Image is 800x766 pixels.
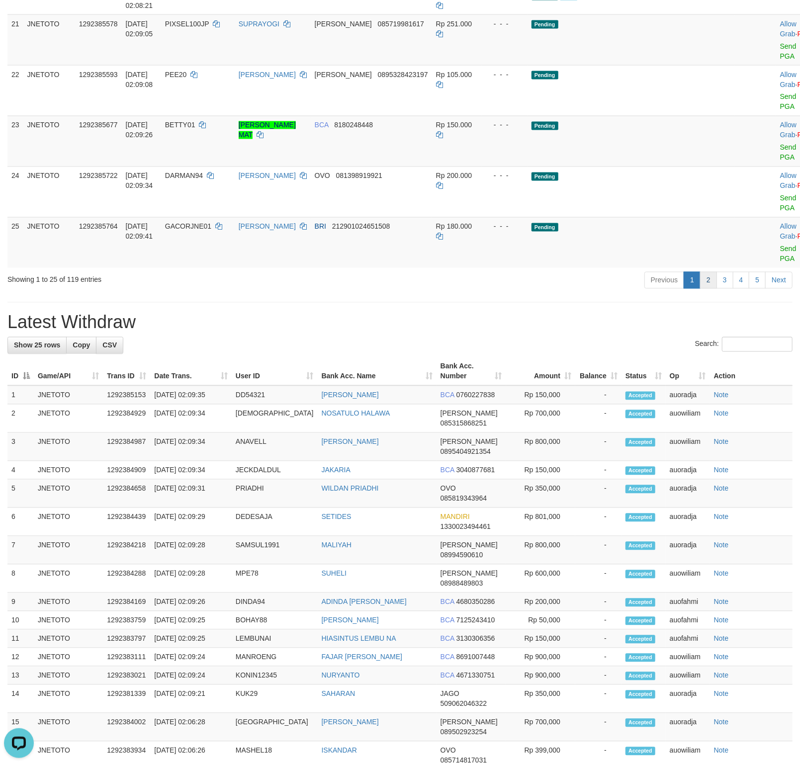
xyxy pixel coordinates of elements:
[7,508,34,536] td: 6
[34,480,103,508] td: JNETOTO
[625,513,655,522] span: Accepted
[73,341,90,349] span: Copy
[334,121,373,129] span: Copy 8180248448 to clipboard
[666,611,710,630] td: auofahmi
[322,485,379,493] a: WILDAN PRIADHI
[14,341,60,349] span: Show 25 rows
[239,223,296,231] a: [PERSON_NAME]
[103,433,150,461] td: 1292384987
[34,433,103,461] td: JNETOTO
[7,461,34,480] td: 4
[34,357,103,386] th: Game/API: activate to sort column ascending
[506,565,575,593] td: Rp 600,000
[441,718,498,726] span: [PERSON_NAME]
[7,14,23,65] td: 21
[7,667,34,685] td: 13
[441,570,498,578] span: [PERSON_NAME]
[506,536,575,565] td: Rp 800,000
[436,71,472,79] span: Rp 105.000
[575,405,622,433] td: -
[232,461,318,480] td: JECKDALDUL
[103,565,150,593] td: 1292384288
[239,121,296,139] a: [PERSON_NAME] MAT
[103,508,150,536] td: 1292384439
[165,172,203,180] span: DARMAN94
[456,391,495,399] span: Copy 0760227838 to clipboard
[714,570,729,578] a: Note
[575,667,622,685] td: -
[7,116,23,167] td: 23
[575,357,622,386] th: Balance: activate to sort column ascending
[625,485,655,494] span: Accepted
[506,461,575,480] td: Rp 150,000
[506,630,575,648] td: Rp 150,000
[103,461,150,480] td: 1292384909
[714,718,729,726] a: Note
[322,616,379,624] a: [PERSON_NAME]
[7,480,34,508] td: 5
[780,20,798,38] span: ·
[7,713,34,742] td: 15
[486,120,524,130] div: - - -
[441,728,487,736] span: Copy 089502923254 to clipboard
[7,337,67,354] a: Show 25 rows
[441,485,456,493] span: OVO
[232,713,318,742] td: [GEOGRAPHIC_DATA]
[456,466,495,474] span: Copy 3040877681 to clipboard
[575,433,622,461] td: -
[150,536,232,565] td: [DATE] 02:09:28
[441,495,487,503] span: Copy 085819343964 to clipboard
[315,223,326,231] span: BRI
[625,635,655,644] span: Accepted
[714,672,729,680] a: Note
[666,648,710,667] td: auowiliam
[780,93,797,111] a: Send PGA
[436,20,472,28] span: Rp 251.000
[7,271,326,285] div: Showing 1 to 25 of 119 entries
[322,747,357,755] a: ISKANDAR
[625,719,655,727] span: Accepted
[506,611,575,630] td: Rp 50,000
[714,410,729,418] a: Note
[456,598,495,606] span: Copy 4680350286 to clipboard
[150,611,232,630] td: [DATE] 02:09:25
[780,223,797,241] a: Allow Grab
[239,20,279,28] a: SUPRAYOGI
[506,593,575,611] td: Rp 200,000
[103,611,150,630] td: 1292383759
[456,616,495,624] span: Copy 7125243410 to clipboard
[150,461,232,480] td: [DATE] 02:09:34
[532,172,558,181] span: Pending
[436,121,472,129] span: Rp 150.000
[575,480,622,508] td: -
[666,405,710,433] td: auowiliam
[575,593,622,611] td: -
[456,672,495,680] span: Copy 4671330751 to clipboard
[103,667,150,685] td: 1292383021
[506,386,575,405] td: Rp 150,000
[666,461,710,480] td: auoradja
[126,121,153,139] span: [DATE] 02:09:26
[7,611,34,630] td: 10
[625,570,655,579] span: Accepted
[625,467,655,475] span: Accepted
[666,565,710,593] td: auowiliam
[666,508,710,536] td: auoradja
[322,541,352,549] a: MALIYAH
[575,685,622,713] td: -
[150,593,232,611] td: [DATE] 02:09:26
[232,357,318,386] th: User ID: activate to sort column ascending
[322,635,396,643] a: HIASINTUS LEMBU NA
[486,70,524,80] div: - - -
[780,121,797,139] a: Allow Grab
[625,617,655,625] span: Accepted
[506,357,575,386] th: Amount: activate to sort column ascending
[322,672,360,680] a: NURYANTO
[666,630,710,648] td: auofahmi
[318,357,437,386] th: Bank Acc. Name: activate to sort column ascending
[441,616,454,624] span: BCA
[441,513,470,521] span: MANDIRI
[23,14,75,65] td: JNETOTO
[714,598,729,606] a: Note
[714,616,729,624] a: Note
